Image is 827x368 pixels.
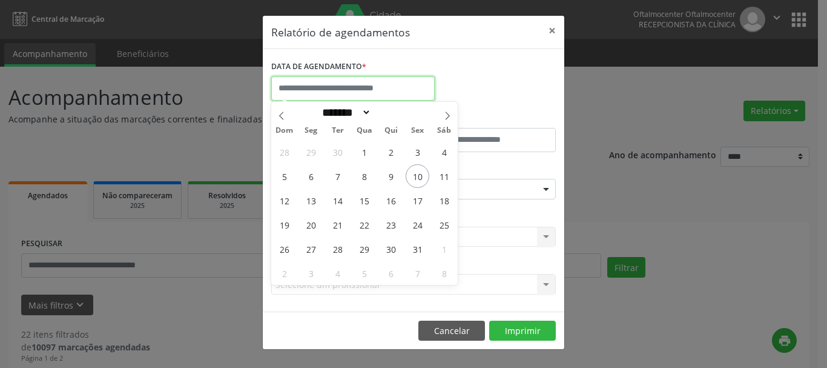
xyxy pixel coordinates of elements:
span: Outubro 22, 2025 [352,213,376,236]
span: Sáb [431,127,458,135]
span: Outubro 13, 2025 [299,189,323,212]
span: Outubro 23, 2025 [379,213,403,236]
span: Outubro 12, 2025 [272,189,296,212]
span: Outubro 20, 2025 [299,213,323,236]
span: Outubro 16, 2025 [379,189,403,212]
span: Outubro 3, 2025 [406,140,429,164]
span: Novembro 2, 2025 [272,261,296,285]
span: Sex [404,127,431,135]
span: Outubro 24, 2025 [406,213,429,236]
span: Novembro 1, 2025 [432,237,456,261]
span: Outubro 2, 2025 [379,140,403,164]
button: Imprimir [489,321,556,341]
span: Novembro 6, 2025 [379,261,403,285]
span: Outubro 14, 2025 [326,189,349,212]
span: Novembro 8, 2025 [432,261,456,285]
span: Novembro 7, 2025 [406,261,429,285]
span: Setembro 29, 2025 [299,140,323,164]
button: Close [540,16,564,45]
span: Novembro 4, 2025 [326,261,349,285]
span: Outubro 30, 2025 [379,237,403,261]
span: Outubro 26, 2025 [272,237,296,261]
label: DATA DE AGENDAMENTO [271,58,366,76]
span: Outubro 27, 2025 [299,237,323,261]
span: Outubro 25, 2025 [432,213,456,236]
span: Setembro 30, 2025 [326,140,349,164]
span: Outubro 17, 2025 [406,189,429,212]
span: Novembro 3, 2025 [299,261,323,285]
label: ATÉ [417,109,556,128]
span: Outubro 21, 2025 [326,213,349,236]
span: Outubro 28, 2025 [326,237,349,261]
span: Outubro 6, 2025 [299,164,323,188]
span: Dom [271,127,298,135]
span: Outubro 29, 2025 [352,237,376,261]
span: Outubro 4, 2025 [432,140,456,164]
span: Outubro 7, 2025 [326,164,349,188]
select: Month [318,106,371,119]
h5: Relatório de agendamentos [271,24,410,40]
span: Qua [351,127,378,135]
button: Cancelar [418,321,485,341]
span: Outubro 11, 2025 [432,164,456,188]
span: Seg [298,127,325,135]
span: Ter [325,127,351,135]
span: Outubro 5, 2025 [272,164,296,188]
span: Outubro 10, 2025 [406,164,429,188]
span: Outubro 19, 2025 [272,213,296,236]
span: Outubro 8, 2025 [352,164,376,188]
span: Outubro 1, 2025 [352,140,376,164]
span: Outubro 9, 2025 [379,164,403,188]
span: Novembro 5, 2025 [352,261,376,285]
input: Year [371,106,411,119]
span: Setembro 28, 2025 [272,140,296,164]
span: Outubro 31, 2025 [406,237,429,261]
span: Qui [378,127,404,135]
span: Outubro 18, 2025 [432,189,456,212]
span: Outubro 15, 2025 [352,189,376,212]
